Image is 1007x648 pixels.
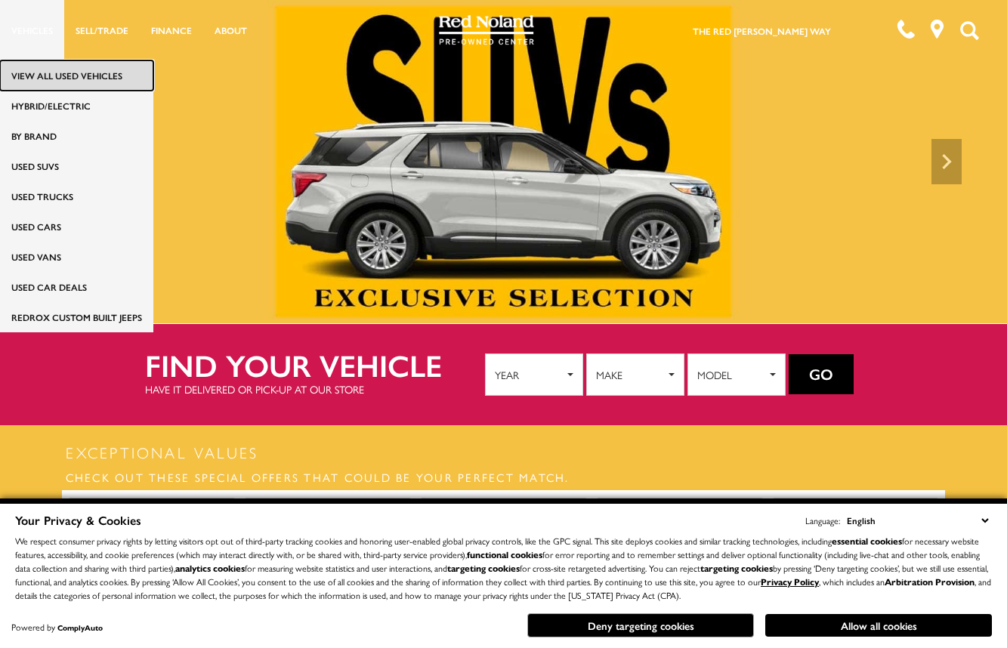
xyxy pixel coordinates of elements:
[439,20,534,35] a: Red Noland Pre-Owned
[15,511,141,529] span: Your Privacy & Cookies
[586,353,684,396] button: Make
[765,614,992,637] button: Allow all cookies
[954,1,984,60] button: Open the search field
[145,381,485,397] p: Have it delivered or pick-up at our store
[693,24,831,38] a: The Red [PERSON_NAME] Way
[11,622,103,632] div: Powered by
[439,15,534,45] img: Red Noland Pre-Owned
[789,354,854,395] button: Go
[15,534,992,602] p: We respect consumer privacy rights by letting visitors opt out of third-party tracking cookies an...
[485,353,583,396] button: Year
[805,516,840,525] div: Language:
[422,498,586,622] img: Used 2024 Jeep Wrangler Rubicon 392 With Navigation & 4WD
[774,498,938,622] img: Used 2023 Toyota 4Runner TRD Pro With Navigation & 4WD
[885,575,975,588] strong: Arbitration Provision
[145,348,485,381] h2: Find your vehicle
[697,363,766,386] span: Model
[62,464,946,490] h3: Check out these special offers that could be your perfect match.
[843,512,992,529] select: Language Select
[495,363,564,386] span: Year
[62,441,946,464] h2: Exceptional Values
[527,613,754,637] button: Deny targeting cookies
[57,622,103,633] a: ComplyAuto
[596,363,665,386] span: Make
[447,561,520,575] strong: targeting cookies
[687,353,786,396] button: Model
[598,498,762,622] img: Used 2020 Chevrolet Silverado 1500 LT Trail Boss 4WD
[467,548,542,561] strong: functional cookies
[246,498,410,622] img: Used 2021 Jeep Grand Cherokee L Summit With Navigation & 4WD
[761,575,819,588] a: Privacy Policy
[700,561,773,575] strong: targeting cookies
[832,534,902,548] strong: essential cookies
[175,561,245,575] strong: analytics cookies
[931,139,962,184] div: Next
[70,498,234,622] img: Used 2023 Lexus GX 460 With Navigation & 4WD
